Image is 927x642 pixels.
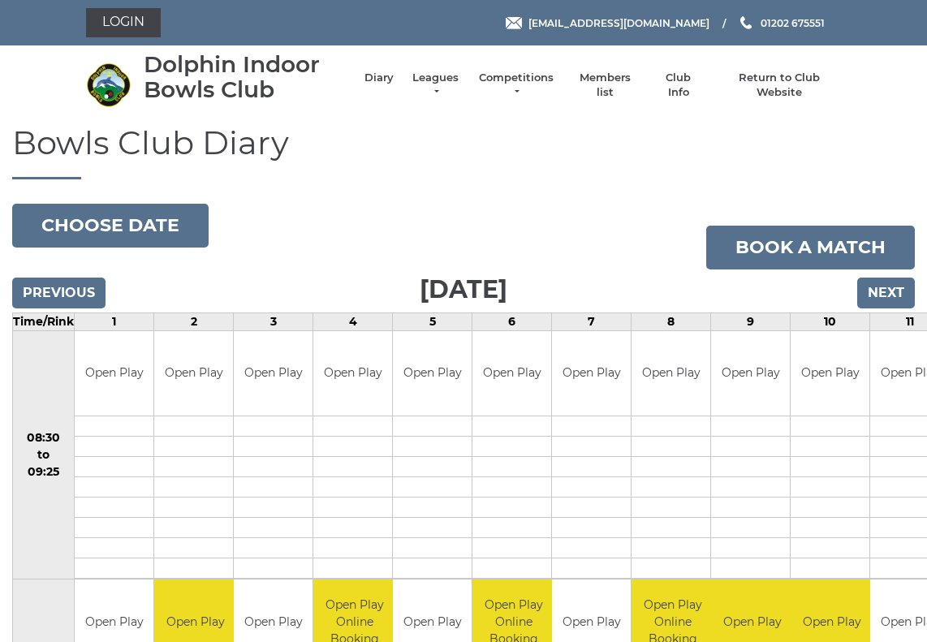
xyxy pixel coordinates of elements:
[655,71,702,100] a: Club Info
[393,331,472,416] td: Open Play
[86,62,131,107] img: Dolphin Indoor Bowls Club
[472,312,552,330] td: 6
[791,312,870,330] td: 10
[761,16,825,28] span: 01202 675551
[718,71,841,100] a: Return to Club Website
[632,312,711,330] td: 8
[313,331,392,416] td: Open Play
[506,17,522,29] img: Email
[528,16,709,28] span: [EMAIL_ADDRESS][DOMAIN_NAME]
[857,278,915,308] input: Next
[410,71,461,100] a: Leagues
[711,331,790,416] td: Open Play
[364,71,394,85] a: Diary
[791,331,869,416] td: Open Play
[154,331,233,416] td: Open Play
[234,312,313,330] td: 3
[154,312,234,330] td: 2
[12,125,915,179] h1: Bowls Club Diary
[12,278,106,308] input: Previous
[393,312,472,330] td: 5
[552,312,632,330] td: 7
[86,8,161,37] a: Login
[477,71,555,100] a: Competitions
[144,52,348,102] div: Dolphin Indoor Bowls Club
[12,204,209,248] button: Choose date
[632,331,710,416] td: Open Play
[738,15,825,31] a: Phone us 01202 675551
[313,312,393,330] td: 4
[711,312,791,330] td: 9
[506,15,709,31] a: Email [EMAIL_ADDRESS][DOMAIN_NAME]
[552,331,631,416] td: Open Play
[75,312,154,330] td: 1
[740,16,752,29] img: Phone us
[472,331,551,416] td: Open Play
[706,226,915,269] a: Book a match
[13,330,75,580] td: 08:30 to 09:25
[75,331,153,416] td: Open Play
[13,312,75,330] td: Time/Rink
[234,331,313,416] td: Open Play
[571,71,638,100] a: Members list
